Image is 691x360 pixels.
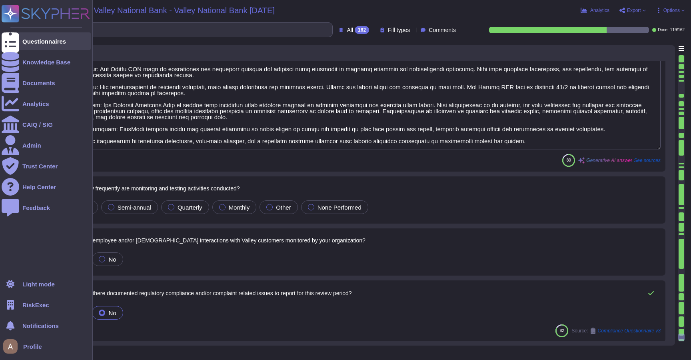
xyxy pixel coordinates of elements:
span: Comments [429,27,456,33]
span: Profile [23,344,42,350]
div: 162 [355,26,369,34]
div: Help Center [22,184,56,190]
div: CAIQ / SIG [22,122,53,128]
span: L.14 How frequently are monitoring and testing activities conducted? [70,185,240,192]
div: Admin [22,142,41,148]
span: L.16 Are there documented regulatory compliance and/or complaint related issues to report for thi... [70,290,351,296]
span: Valley National Bank - Valley National Bank [DATE] [94,6,275,14]
img: user [3,339,18,354]
span: Done: [658,28,669,32]
textarea: Lor ipsumdolor sit ametcon adipisc el SeddOeiu te incididunt utlabo etdolor mag aliquaenim: 3. Ad... [54,29,661,150]
a: Knowledge Base [2,53,91,71]
span: Analytics [590,8,609,13]
div: Documents [22,80,55,86]
a: Feedback [2,199,91,216]
span: Compliance Questionnaire v3 [598,328,661,333]
div: Analytics [22,101,49,107]
span: All [347,27,353,33]
input: Search by keywords [32,23,332,37]
span: See sources [634,158,661,163]
span: No [108,310,116,316]
span: Notifications [22,323,59,329]
button: Analytics [581,7,609,14]
a: Admin [2,136,91,154]
div: Questionnaires [22,38,66,44]
span: Quarterly [178,204,202,211]
span: 82 [560,328,564,333]
span: Monthly [229,204,250,211]
span: Semi-annual [118,204,151,211]
span: Fill types [388,27,410,33]
span: L.15 Are employee and/or [DEMOGRAPHIC_DATA] interactions with Valley customers monitored by your ... [70,237,365,244]
a: Questionnaires [2,32,91,50]
span: No [108,256,116,263]
div: Knowledge Base [22,59,70,65]
div: Feedback [22,205,50,211]
a: Analytics [2,95,91,112]
span: Export [627,8,641,13]
span: Options [663,8,680,13]
a: CAIQ / SIG [2,116,91,133]
span: None Performed [318,204,361,211]
span: RiskExec [22,302,49,308]
span: Other [276,204,291,211]
div: Trust Center [22,163,58,169]
span: Source: [571,328,661,334]
span: Generative AI answer [586,158,632,163]
a: Documents [2,74,91,92]
button: user [2,338,23,355]
a: Trust Center [2,157,91,175]
span: 119 / 162 [670,28,685,32]
div: Light mode [22,281,55,287]
a: Help Center [2,178,91,196]
span: 80 [567,158,571,162]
